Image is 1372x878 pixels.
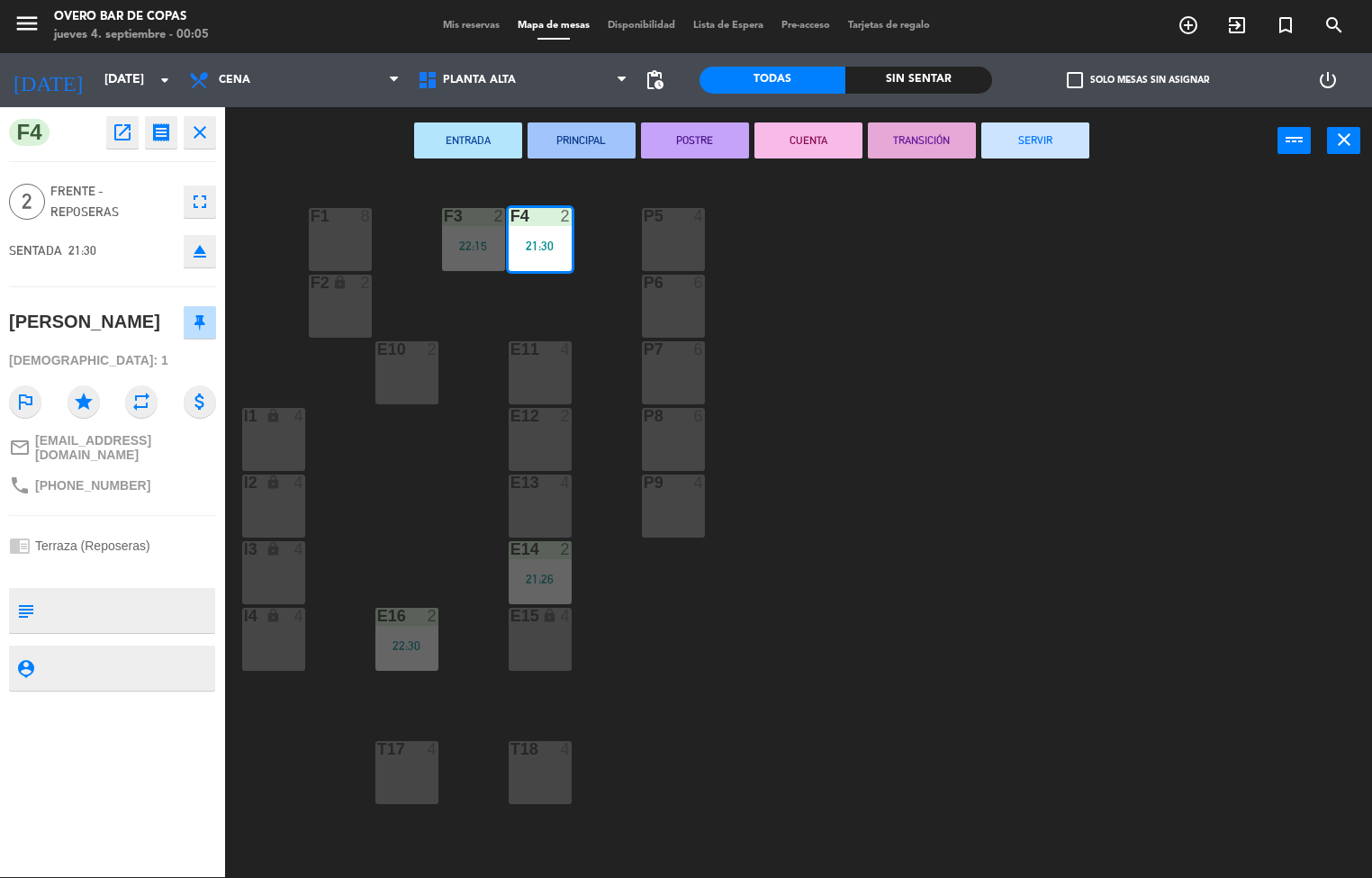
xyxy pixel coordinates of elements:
div: 4 [293,408,304,424]
div: 4 [560,341,571,358]
div: 2 [560,541,571,557]
i: turned_in_not [1275,14,1296,36]
span: Mapa de mesas [509,21,599,31]
button: menu [14,10,41,43]
span: F4 [9,119,50,146]
span: Mis reservas [434,21,509,31]
button: eject [184,235,216,267]
i: arrow_drop_down [154,69,176,91]
div: T17 [377,741,378,757]
div: I1 [244,408,245,424]
button: power_input [1277,127,1311,154]
div: 6 [693,341,704,358]
div: 4 [560,475,571,491]
div: 2 [560,208,571,224]
i: subject [15,601,35,620]
span: Terraza (Reposeras) [35,539,150,553]
span: Cena [219,74,250,86]
button: receipt [145,116,177,149]
div: F4 [510,208,511,224]
i: attach_money [184,385,216,418]
i: person_pin [15,658,35,678]
div: P9 [644,475,645,491]
div: 4 [560,741,571,757]
i: fullscreen [189,191,211,213]
div: 4 [560,608,571,624]
div: P6 [644,275,645,291]
span: Planta Alta [443,74,516,86]
div: Overo Bar de Copas [54,8,209,26]
i: lock [266,475,281,490]
span: pending_actions [644,69,665,91]
div: 4 [693,208,704,224]
div: F3 [444,208,445,224]
i: eject [189,240,211,262]
div: Sin sentar [845,67,991,94]
button: close [184,116,216,149]
button: POSTRE [641,122,749,158]
div: 22:15 [442,240,505,252]
i: receipt [150,122,172,143]
div: 2 [360,275,371,291]
div: E12 [510,408,511,424]
button: open_in_new [106,116,139,149]
div: 2 [427,608,438,624]
button: fullscreen [184,186,216,218]
i: mail_outline [9,437,31,458]
span: 2 [9,184,45,220]
i: close [1333,129,1355,150]
a: mail_outline[EMAIL_ADDRESS][DOMAIN_NAME] [9,433,216,462]
span: Lista de Espera [684,21,772,31]
i: lock [266,408,281,423]
i: repeat [125,385,158,418]
div: 6 [693,408,704,424]
button: ENTRADA [414,122,522,158]
div: I4 [244,608,245,624]
div: jueves 4. septiembre - 00:05 [54,26,209,44]
div: T18 [510,741,511,757]
div: E16 [377,608,378,624]
i: add_circle_outline [1178,14,1199,36]
div: 4 [293,608,304,624]
i: open_in_new [112,122,133,143]
button: close [1327,127,1360,154]
span: [PHONE_NUMBER] [35,478,150,493]
i: power_input [1284,129,1305,150]
div: E13 [510,475,511,491]
div: 2 [560,408,571,424]
span: Disponibilidad [599,21,684,31]
div: 4 [293,541,304,557]
div: E15 [510,608,511,624]
div: I2 [244,475,245,491]
i: chrome_reader_mode [9,535,31,557]
div: F1 [311,208,311,224]
div: 4 [427,741,438,757]
i: star [68,385,100,418]
div: [DEMOGRAPHIC_DATA]: 1 [9,345,216,376]
div: 4 [293,475,304,491]
i: lock [332,275,348,290]
i: lock [266,541,281,557]
div: 2 [493,208,504,224]
div: P7 [644,341,645,358]
i: exit_to_app [1226,14,1248,36]
i: search [1323,14,1345,36]
div: 4 [693,475,704,491]
i: outlined_flag [9,385,41,418]
div: E11 [510,341,511,358]
i: power_settings_new [1317,69,1339,91]
span: Pre-acceso [772,21,839,31]
div: E10 [377,341,378,358]
div: 21:30 [509,240,572,252]
i: phone [9,475,31,496]
div: 21:26 [509,573,572,585]
button: TRANSICIÓN [868,122,976,158]
div: [PERSON_NAME] [9,307,160,337]
div: Todas [700,67,845,94]
div: I3 [244,541,245,557]
span: Frente - Reposeras [50,181,175,222]
label: Solo mesas sin asignar [1067,72,1209,88]
div: 8 [360,208,371,224]
i: menu [14,10,41,37]
div: P8 [644,408,645,424]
